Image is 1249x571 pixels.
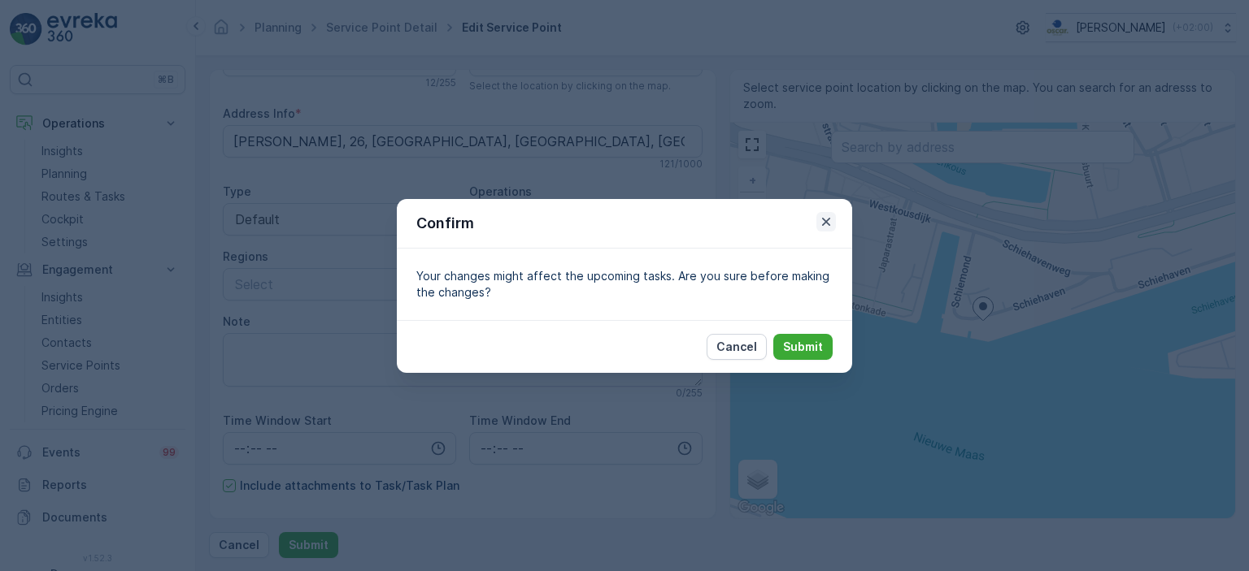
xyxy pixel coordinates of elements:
button: Cancel [707,334,767,360]
p: Cancel [716,339,757,355]
p: Your changes might affect the upcoming tasks. Are you sure before making the changes? [416,268,833,301]
p: Confirm [416,212,474,235]
p: Submit [783,339,823,355]
button: Submit [773,334,833,360]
